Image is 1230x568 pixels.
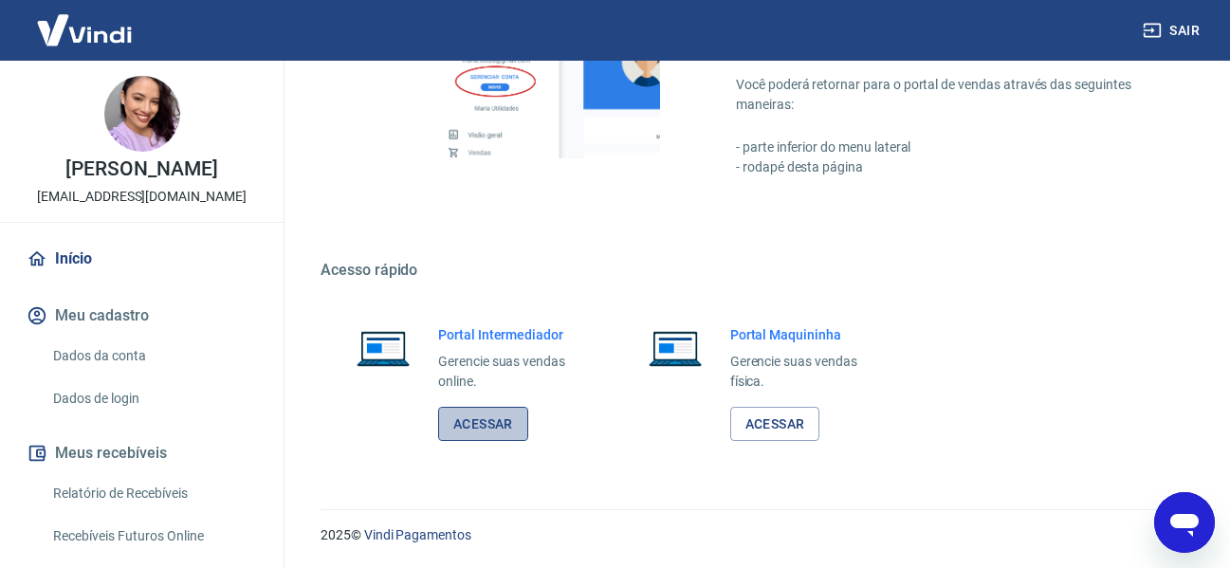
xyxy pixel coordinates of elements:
p: Gerencie suas vendas física. [730,352,871,392]
img: Imagem de um notebook aberto [343,325,423,371]
p: Gerencie suas vendas online. [438,352,578,392]
a: Acessar [438,407,528,442]
p: [EMAIL_ADDRESS][DOMAIN_NAME] [37,187,247,207]
p: 2025 © [321,525,1184,545]
a: Dados da conta [46,337,261,376]
a: Vindi Pagamentos [364,527,471,542]
p: [PERSON_NAME] [65,159,217,179]
p: - rodapé desta página [736,157,1139,177]
a: Dados de login [46,379,261,418]
h5: Acesso rápido [321,261,1184,280]
h6: Portal Intermediador [438,325,578,344]
img: Imagem de um notebook aberto [635,325,715,371]
a: Acessar [730,407,820,442]
p: Você poderá retornar para o portal de vendas através das seguintes maneiras: [736,75,1139,115]
p: - parte inferior do menu lateral [736,137,1139,157]
a: Recebíveis Futuros Online [46,517,261,556]
img: 0afc51d5-d408-46d3-8ac7-be7d34a55af0.jpeg [104,76,180,152]
button: Meu cadastro [23,295,261,337]
img: Vindi [23,1,146,59]
button: Meus recebíveis [23,432,261,474]
h6: Portal Maquininha [730,325,871,344]
button: Sair [1139,13,1207,48]
a: Início [23,238,261,280]
a: Relatório de Recebíveis [46,474,261,513]
iframe: Botão para abrir a janela de mensagens [1154,492,1215,553]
